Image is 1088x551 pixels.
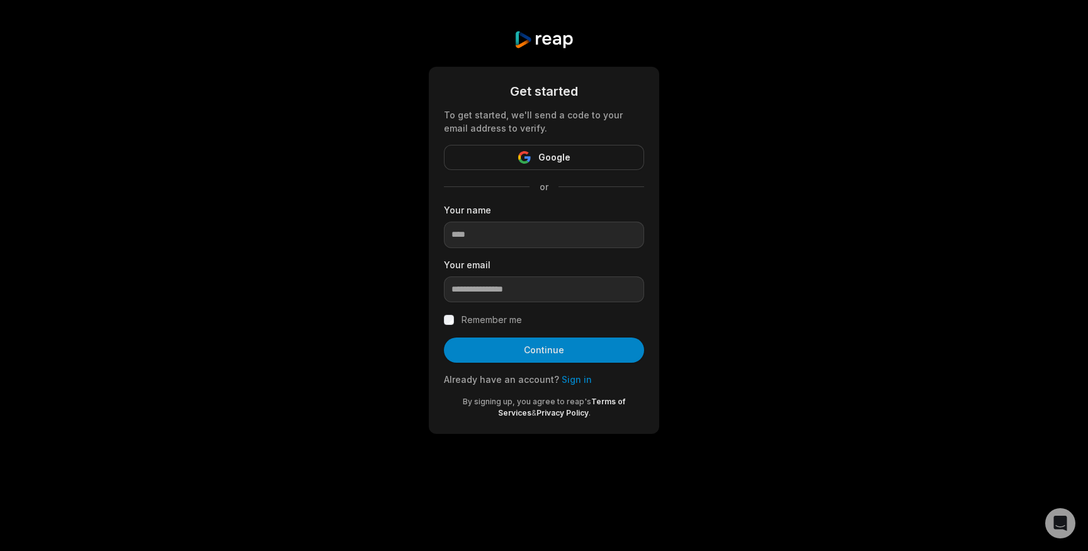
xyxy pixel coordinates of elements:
span: . [589,408,591,418]
label: Your name [444,203,644,217]
a: Sign in [562,374,592,385]
button: Continue [444,338,644,363]
div: Open Intercom Messenger [1045,508,1075,538]
label: Remember me [462,312,522,327]
span: Already have an account? [444,374,559,385]
span: By signing up, you agree to reap's [463,397,591,406]
div: Get started [444,82,644,101]
img: reap [514,30,574,49]
button: Google [444,145,644,170]
span: Google [538,150,570,165]
label: Your email [444,258,644,271]
div: To get started, we'll send a code to your email address to verify. [444,108,644,135]
span: & [531,408,536,418]
span: or [530,180,558,193]
a: Privacy Policy [536,408,589,418]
